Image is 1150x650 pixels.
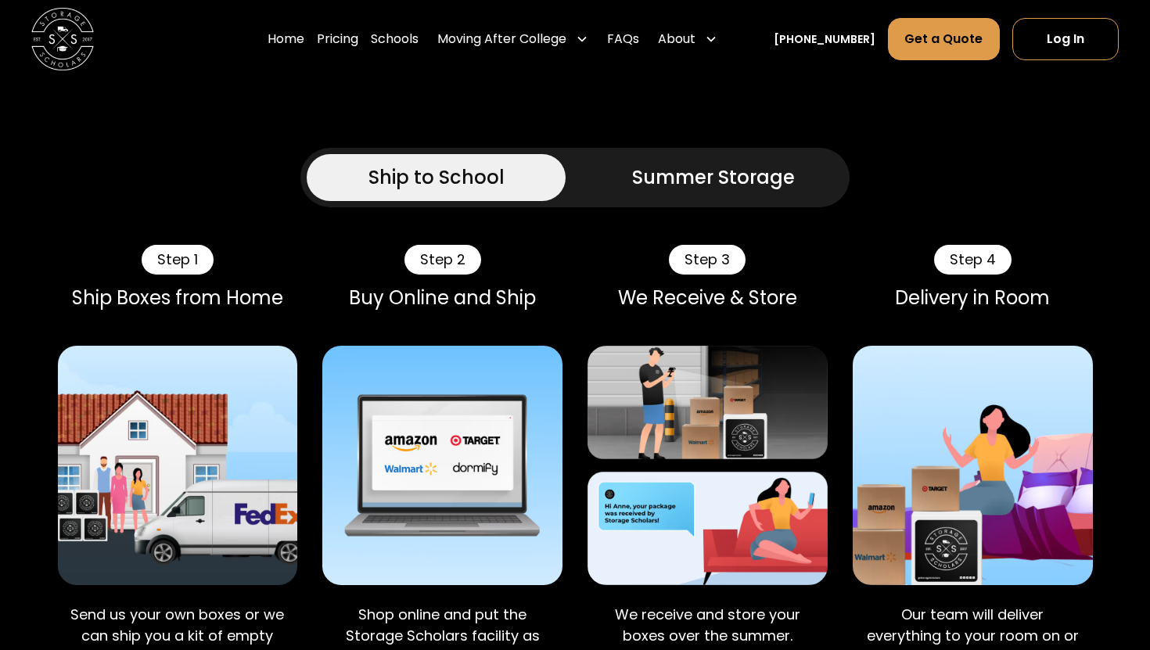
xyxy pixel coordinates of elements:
div: Moving After College [431,17,595,61]
div: Ship to School [368,163,505,192]
div: Delivery in Room [853,287,1093,310]
div: Summer Storage [632,163,795,192]
a: FAQs [607,17,639,61]
a: Schools [371,17,419,61]
div: Step 4 [934,245,1012,275]
a: Get a Quote [888,18,999,60]
div: Step 1 [142,245,214,275]
a: Pricing [317,17,358,61]
div: Step 3 [669,245,746,275]
img: Storage Scholars main logo [31,8,94,70]
div: Step 2 [404,245,481,275]
a: Home [268,17,304,61]
div: Ship Boxes from Home [58,287,298,310]
p: We receive and store your boxes over the summer. [600,604,815,646]
div: About [658,30,695,48]
div: Buy Online and Ship [322,287,562,310]
a: [PHONE_NUMBER] [774,31,875,48]
div: About [652,17,724,61]
div: Moving After College [437,30,566,48]
div: We Receive & Store [588,287,828,310]
a: Log In [1012,18,1119,60]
